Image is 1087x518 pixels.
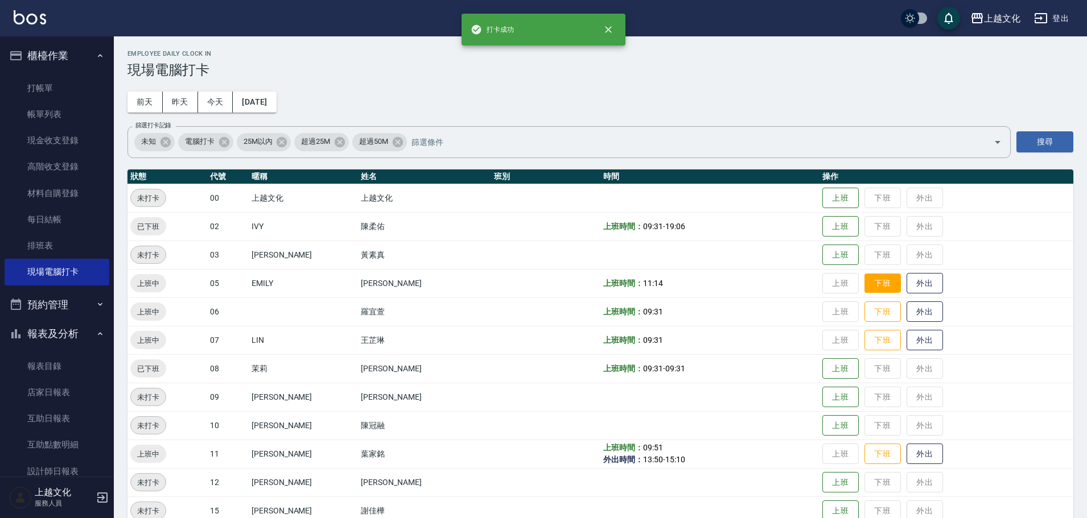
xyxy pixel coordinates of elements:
span: 09:31 [665,364,685,373]
th: 狀態 [127,169,207,184]
span: 上班中 [130,306,166,318]
td: - [600,212,820,241]
td: 12 [207,468,249,496]
span: 11:14 [643,279,663,288]
div: 上越文化 [984,11,1020,26]
td: [PERSON_NAME] [249,411,358,440]
td: 羅宜萱 [358,297,491,326]
button: 搜尋 [1016,131,1073,152]
button: 上班 [822,216,859,237]
b: 上班時間： [603,307,643,316]
b: 上班時間： [603,222,643,231]
td: 10 [207,411,249,440]
td: - [600,354,820,383]
div: 電腦打卡 [178,133,233,151]
span: 未打卡 [131,505,166,517]
button: 外出 [907,273,943,294]
div: 未知 [134,133,175,151]
h3: 現場電腦打卡 [127,62,1073,78]
td: LIN [249,326,358,354]
span: 已下班 [130,363,166,375]
td: 葉家銘 [358,440,491,468]
a: 店家日報表 [5,379,109,405]
span: 09:51 [643,443,663,452]
img: Logo [14,10,46,24]
a: 現場電腦打卡 [5,259,109,285]
td: [PERSON_NAME] [358,468,491,496]
b: 上班時間： [603,335,643,345]
button: 昨天 [163,92,198,113]
button: 上越文化 [966,7,1025,30]
img: Person [9,486,32,509]
td: 03 [207,241,249,269]
td: [PERSON_NAME] [249,241,358,269]
input: 篩選條件 [409,132,974,152]
td: 茉莉 [249,354,358,383]
span: 未打卡 [131,420,166,432]
td: [PERSON_NAME] [358,354,491,383]
button: 櫃檯作業 [5,41,109,71]
td: [PERSON_NAME] [249,468,358,496]
div: 25M以內 [237,133,291,151]
a: 設計師日報表 [5,458,109,484]
td: 07 [207,326,249,354]
button: 上班 [822,415,859,436]
td: [PERSON_NAME] [249,440,358,468]
span: 15:10 [665,455,685,464]
a: 高階收支登錄 [5,154,109,180]
button: 上班 [822,188,859,209]
a: 排班表 [5,233,109,259]
button: 外出 [907,301,943,322]
h2: Employee Daily Clock In [127,50,1073,57]
button: 登出 [1030,8,1073,29]
button: 下班 [864,273,901,293]
th: 代號 [207,169,249,184]
span: 上班中 [130,334,166,346]
a: 報表目錄 [5,353,109,379]
th: 時間 [600,169,820,184]
button: 前天 [127,92,163,113]
p: 服務人員 [35,498,93,508]
span: 13:50 [643,455,663,464]
button: 下班 [864,301,901,322]
b: 上班時間： [603,364,643,373]
span: 09:31 [643,364,663,373]
span: 未打卡 [131,391,166,403]
button: save [937,7,960,30]
button: 報表及分析 [5,319,109,349]
label: 篩選打卡記錄 [135,121,171,130]
th: 操作 [820,169,1073,184]
b: 上班時間： [603,443,643,452]
button: close [596,17,621,42]
a: 互助點數明細 [5,432,109,458]
button: 上班 [822,472,859,493]
td: 陳冠融 [358,411,491,440]
span: 超過25M [294,136,337,147]
td: 上越文化 [249,184,358,212]
td: [PERSON_NAME] [249,383,358,411]
button: 今天 [198,92,233,113]
td: 11 [207,440,249,468]
button: 上班 [822,387,859,408]
td: 08 [207,354,249,383]
a: 帳單列表 [5,101,109,127]
button: 下班 [864,330,901,351]
td: 黃素真 [358,241,491,269]
a: 現金收支登錄 [5,127,109,154]
td: EMILY [249,269,358,297]
button: [DATE] [233,92,276,113]
td: 05 [207,269,249,297]
span: 未知 [134,136,163,147]
td: 王芷琳 [358,326,491,354]
td: 陳柔佑 [358,212,491,241]
td: [PERSON_NAME] [358,383,491,411]
td: [PERSON_NAME] [358,269,491,297]
td: 09 [207,383,249,411]
span: 上班中 [130,448,166,460]
button: 上班 [822,245,859,266]
button: 外出 [907,444,943,465]
button: 下班 [864,444,901,465]
button: 上班 [822,358,859,379]
td: 上越文化 [358,184,491,212]
span: 09:31 [643,222,663,231]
